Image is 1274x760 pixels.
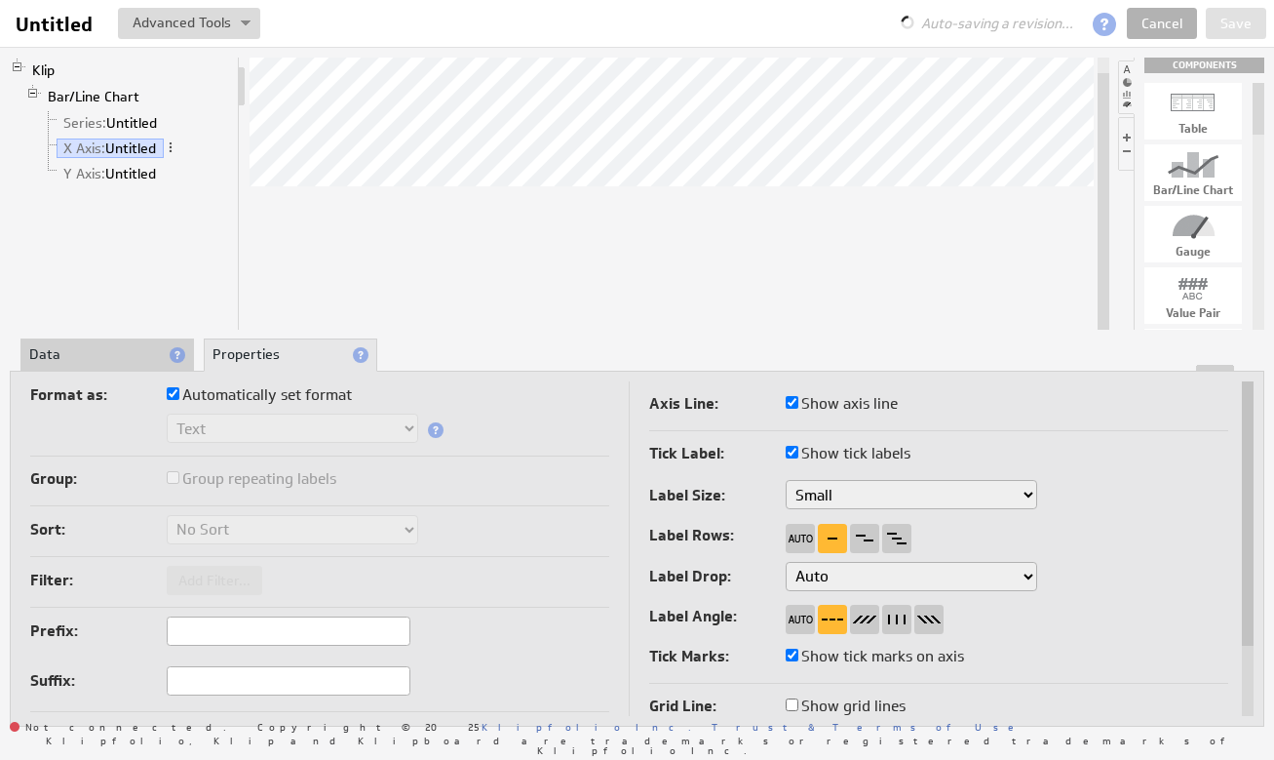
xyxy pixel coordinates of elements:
[786,396,798,409] input: Show axis line
[57,113,165,133] a: Series: Untitled
[167,465,336,493] label: Group repeating labels
[8,8,106,41] input: Untitled
[10,722,226,734] span: Not connected.
[167,381,352,409] label: Automatically set format
[649,563,786,590] label: Label Drop:
[1144,307,1242,319] div: Value Pair
[167,471,179,484] input: Group repeating labels
[649,603,786,630] label: Label Angle:
[1127,8,1197,39] a: Cancel
[63,114,106,132] span: Series:
[921,15,1073,32] span: Auto-saving a revision...
[30,618,167,645] label: Prefix:
[649,643,786,670] label: Tick Marks:
[1144,58,1264,73] div: Drag & drop components onto the workspace
[786,390,898,418] label: Show axis line
[167,566,262,595] button: Add Filter...
[20,339,194,372] li: Data
[204,339,377,372] li: Properties
[257,722,691,732] span: Copyright © 2025
[649,440,786,467] label: Tick Label:
[1144,123,1242,135] div: Table
[649,693,786,720] label: Grid Line:
[63,140,105,157] span: X Axis:
[786,446,798,459] input: Show tick labels
[63,165,105,182] span: Y Axis:
[30,465,167,493] label: Group:
[649,482,786,509] label: Label Size:
[482,720,691,734] a: Klipfolio Inc.
[786,643,964,670] label: Show tick marks on axis
[241,20,251,28] img: button-savedrop.png
[649,390,786,418] label: Axis Line:
[167,387,179,400] input: Automatically set format
[30,567,167,594] label: Filter:
[1118,117,1134,171] li: Hide or show the component controls palette
[167,572,262,589] span: Add Filter...
[30,667,167,695] label: Suffix:
[1144,246,1242,258] div: Gauge
[1118,60,1135,114] li: Hide or show the component palette
[1206,8,1266,39] button: Save
[786,440,910,467] label: Show tick labels
[712,720,1027,734] a: Trust & Terms of Use
[786,649,798,661] input: Show tick marks on axis
[30,381,167,409] label: Format as:
[57,164,164,183] a: Y Axis: Untitled
[786,693,906,720] label: Show grid lines
[898,13,917,32] img: spinner.svg
[649,522,786,549] label: Label Rows:
[41,87,147,106] a: Bar/Line Chart
[25,60,62,80] a: Klip
[786,699,798,711] input: Show grid lines
[164,140,177,154] span: More actions
[57,139,164,158] a: X Axis: Untitled
[19,736,1264,755] span: Klipfolio, Klip and Klipboard are trademarks or registered trademarks of Klipfolio Inc.
[30,516,167,543] label: Sort:
[1144,184,1242,196] div: Bar/Line Chart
